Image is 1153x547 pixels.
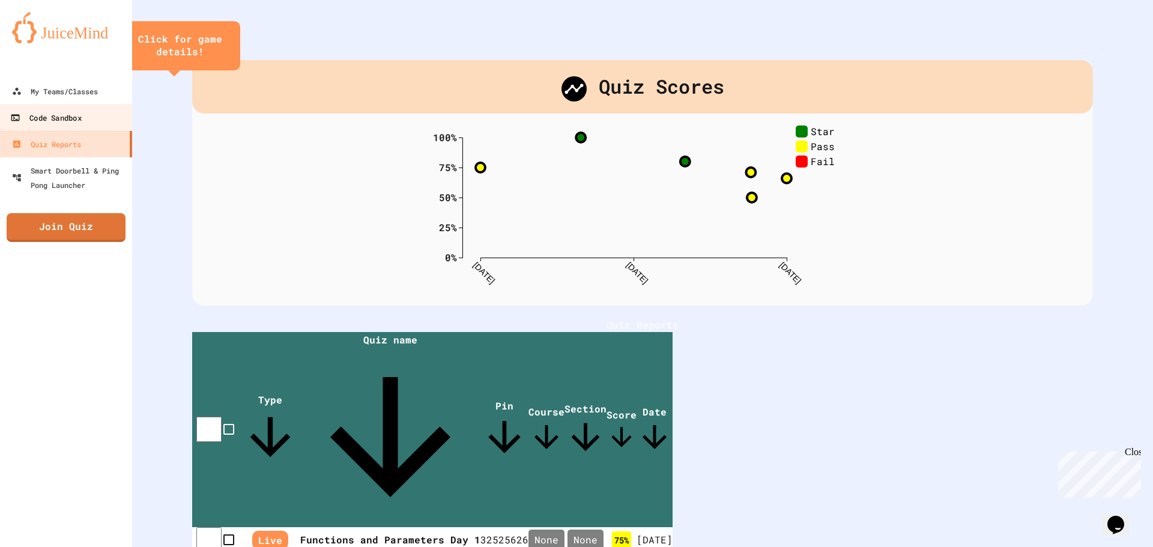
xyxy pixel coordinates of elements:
[12,137,81,151] div: Quiz Reports
[1103,499,1141,535] iframe: chat widget
[1053,447,1141,498] iframe: chat widget
[471,260,497,285] text: [DATE]
[480,399,528,461] span: Pin
[10,110,81,125] div: Code Sandbox
[12,84,98,98] div: My Teams/Classes
[12,163,127,192] div: Smart Doorbell & Ping Pong Launcher
[439,160,457,173] text: 75%
[637,405,673,455] span: Date
[564,402,607,458] span: Section
[811,139,835,152] text: Pass
[625,260,650,285] text: [DATE]
[7,213,126,242] a: Join Quiz
[132,33,228,58] div: Click for game details!
[607,408,637,452] span: Score
[811,124,835,137] text: Star
[528,405,564,455] span: Course
[300,333,480,527] span: Quiz name
[240,393,300,467] span: Type
[811,154,835,167] text: Fail
[192,318,1093,332] h1: Quiz Reports
[445,250,457,263] text: 0%
[12,12,120,43] img: logo-orange.svg
[433,130,457,143] text: 100%
[196,417,222,442] input: select all desserts
[439,190,457,203] text: 50%
[439,220,457,233] text: 25%
[5,5,83,76] div: Chat with us now!Close
[192,60,1093,113] div: Quiz Scores
[778,260,803,285] text: [DATE]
